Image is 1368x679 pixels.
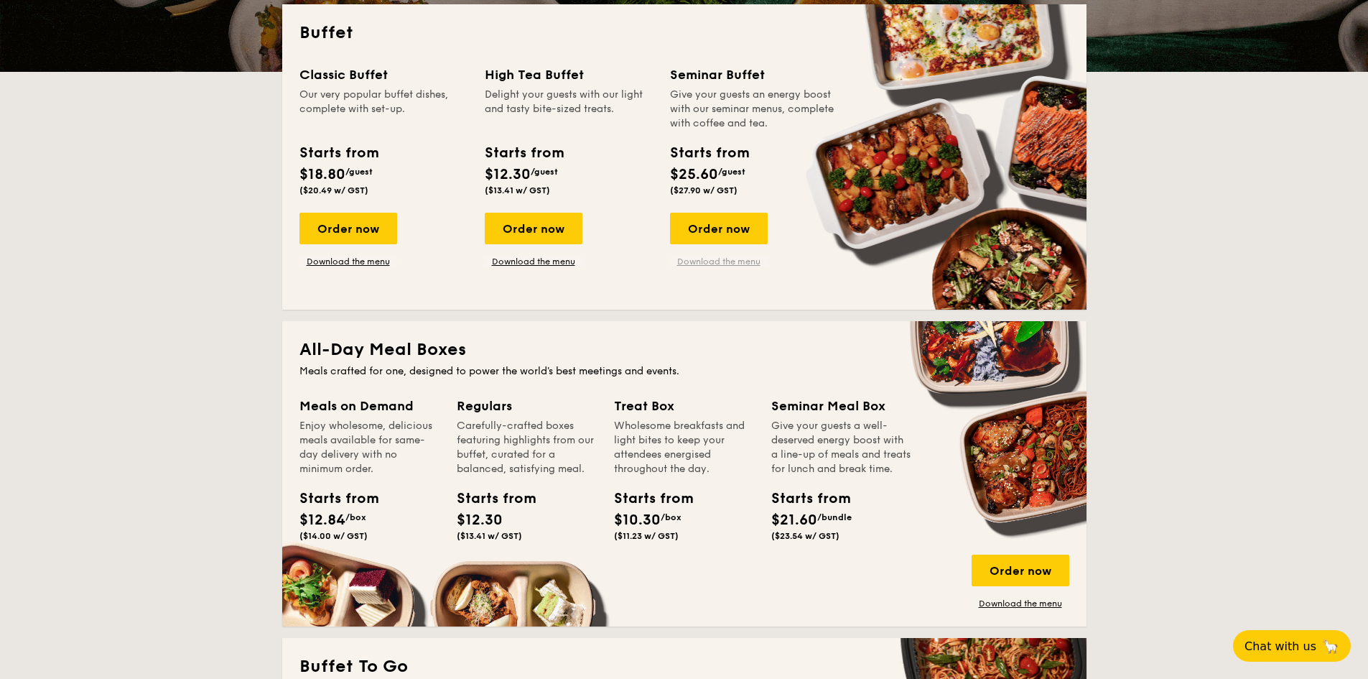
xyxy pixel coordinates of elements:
span: 🦙 [1322,638,1339,655]
div: Our very popular buffet dishes, complete with set-up. [299,88,467,131]
span: ($20.49 w/ GST) [299,185,368,195]
a: Download the menu [670,256,768,267]
span: ($14.00 w/ GST) [299,531,368,541]
div: Delight your guests with our light and tasty bite-sized treats. [485,88,653,131]
h2: Buffet To Go [299,655,1069,678]
div: Starts from [457,488,521,509]
div: Classic Buffet [299,65,467,85]
span: $21.60 [771,512,817,529]
div: Starts from [670,142,748,164]
span: /bundle [817,512,852,522]
div: Give your guests a well-deserved energy boost with a line-up of meals and treats for lunch and br... [771,419,911,476]
a: Download the menu [972,598,1069,609]
div: Treat Box [614,396,754,416]
span: $12.30 [485,166,531,183]
span: /guest [531,167,558,177]
span: ($27.90 w/ GST) [670,185,737,195]
span: ($13.41 w/ GST) [457,531,522,541]
div: Starts from [771,488,836,509]
div: Wholesome breakfasts and light bites to keep your attendees energised throughout the day. [614,419,754,476]
button: Chat with us🦙 [1233,630,1351,662]
a: Download the menu [299,256,397,267]
a: Download the menu [485,256,582,267]
div: Starts from [485,142,563,164]
span: Chat with us [1244,639,1316,653]
div: Regulars [457,396,597,416]
span: $12.84 [299,512,345,529]
h2: Buffet [299,22,1069,45]
span: /guest [718,167,745,177]
div: Meals on Demand [299,396,439,416]
div: High Tea Buffet [485,65,653,85]
div: Give your guests an energy boost with our seminar menus, complete with coffee and tea. [670,88,838,131]
div: Order now [670,213,768,244]
div: Order now [972,555,1069,586]
div: Meals crafted for one, designed to power the world's best meetings and events. [299,364,1069,379]
span: /box [661,512,681,522]
span: ($11.23 w/ GST) [614,531,679,541]
span: ($13.41 w/ GST) [485,185,550,195]
span: $18.80 [299,166,345,183]
span: $25.60 [670,166,718,183]
div: Seminar Meal Box [771,396,911,416]
div: Starts from [614,488,679,509]
div: Carefully-crafted boxes featuring highlights from our buffet, curated for a balanced, satisfying ... [457,419,597,476]
span: $10.30 [614,512,661,529]
span: $12.30 [457,512,503,529]
div: Order now [485,213,582,244]
div: Starts from [299,488,364,509]
span: ($23.54 w/ GST) [771,531,839,541]
div: Order now [299,213,397,244]
div: Starts from [299,142,378,164]
span: /guest [345,167,373,177]
h2: All-Day Meal Boxes [299,338,1069,361]
div: Seminar Buffet [670,65,838,85]
span: /box [345,512,366,522]
div: Enjoy wholesome, delicious meals available for same-day delivery with no minimum order. [299,419,439,476]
